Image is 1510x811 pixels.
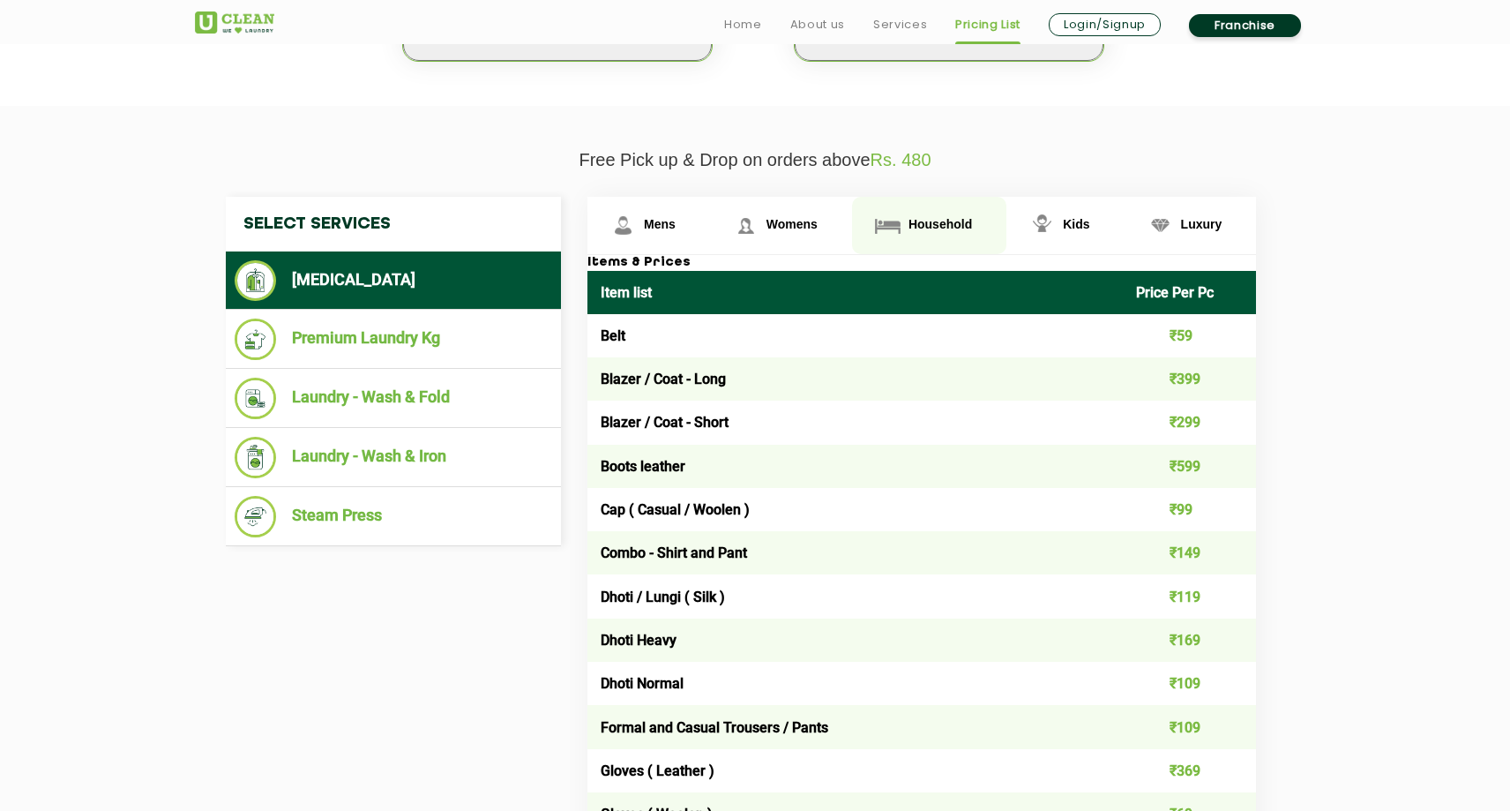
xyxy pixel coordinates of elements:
[235,319,276,360] img: Premium Laundry Kg
[587,445,1123,488] td: Boots leather
[608,210,639,241] img: Mens
[872,210,903,241] img: Household
[235,496,552,537] li: Steam Press
[235,319,552,360] li: Premium Laundry Kg
[1145,210,1176,241] img: Luxury
[235,437,276,478] img: Laundry - Wash & Iron
[235,496,276,537] img: Steam Press
[1063,217,1089,231] span: Kids
[1123,662,1257,705] td: ₹109
[1123,749,1257,792] td: ₹369
[195,11,274,34] img: UClean Laundry and Dry Cleaning
[873,14,927,35] a: Services
[1123,574,1257,618] td: ₹119
[587,357,1123,401] td: Blazer / Coat - Long
[1123,619,1257,662] td: ₹169
[195,150,1315,170] p: Free Pick up & Drop on orders above
[1123,531,1257,574] td: ₹149
[724,14,762,35] a: Home
[1123,488,1257,531] td: ₹99
[1189,14,1301,37] a: Franchise
[730,210,761,241] img: Womens
[1181,217,1222,231] span: Luxury
[1123,357,1257,401] td: ₹399
[955,14,1020,35] a: Pricing List
[766,217,818,231] span: Womens
[1123,705,1257,748] td: ₹109
[587,255,1256,271] h3: Items & Prices
[587,401,1123,444] td: Blazer / Coat - Short
[644,217,676,231] span: Mens
[235,437,552,478] li: Laundry - Wash & Iron
[587,662,1123,705] td: Dhoti Normal
[587,749,1123,792] td: Gloves ( Leather )
[587,531,1123,574] td: Combo - Shirt and Pant
[908,217,972,231] span: Household
[235,260,552,301] li: [MEDICAL_DATA]
[235,378,276,419] img: Laundry - Wash & Fold
[587,271,1123,314] th: Item list
[235,260,276,301] img: Dry Cleaning
[226,197,561,252] h4: Select Services
[587,314,1123,357] td: Belt
[790,14,845,35] a: About us
[1027,210,1058,241] img: Kids
[871,150,931,169] span: Rs. 480
[1123,401,1257,444] td: ₹299
[235,378,552,419] li: Laundry - Wash & Fold
[587,705,1123,748] td: Formal and Casual Trousers / Pants
[1123,271,1257,314] th: Price Per Pc
[1123,445,1257,488] td: ₹599
[1123,314,1257,357] td: ₹59
[1049,13,1161,36] a: Login/Signup
[587,488,1123,531] td: Cap ( Casual / Woolen )
[587,574,1123,618] td: Dhoti / Lungi ( Silk )
[587,619,1123,662] td: Dhoti Heavy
